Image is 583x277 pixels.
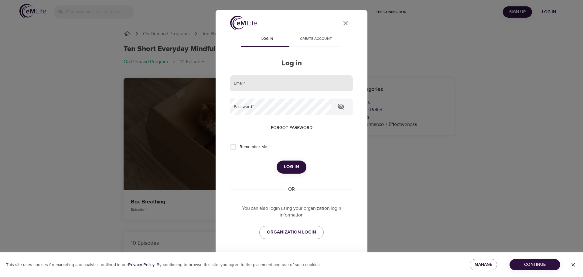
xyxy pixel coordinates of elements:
[277,161,306,173] button: Log in
[128,262,155,268] b: Privacy Policy
[230,205,353,219] p: You can also login using your organization login information
[259,226,324,239] a: ORGANIZATION LOGIN
[295,36,336,42] span: Create account
[271,124,312,132] span: Forgot password
[267,228,316,236] span: ORGANIZATION LOGIN
[240,144,267,150] span: Remember Me
[268,122,315,133] button: Forgot password
[230,16,257,30] img: logo
[338,16,353,30] button: close
[247,36,288,42] span: Log in
[514,261,555,268] span: Continue
[230,59,353,68] h2: Log in
[284,163,299,171] span: Log in
[230,32,353,47] div: disabled tabs example
[286,186,297,193] div: OR
[475,261,492,268] span: Manage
